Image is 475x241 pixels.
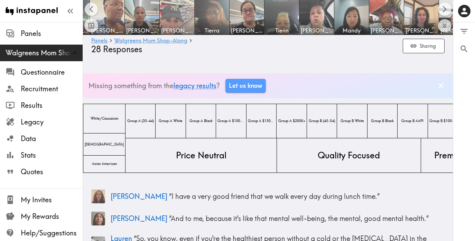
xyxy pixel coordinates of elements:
button: Scroll right [438,2,451,16]
span: Group B $100-149K [428,117,458,125]
button: Sharing [403,39,445,54]
a: Panelist thumbnail[PERSON_NAME] “And to me, because it's like that mental well-being, the mental,... [91,209,445,228]
span: [PERSON_NAME] [161,27,193,34]
span: Group A $200K+ [277,117,307,125]
span: [PERSON_NAME] [111,214,167,223]
a: Let us know [225,79,266,93]
span: [PERSON_NAME] [111,192,167,201]
span: Quotes [21,167,83,177]
span: My Invites [21,195,83,205]
span: Price Neutral [175,148,228,163]
span: [PERSON_NAME] [126,27,158,34]
p: Missing something from the ? [89,81,220,91]
span: Group B Black [370,117,395,125]
button: Scroll left [85,2,98,16]
span: Recruitment [21,84,83,94]
button: Filter Responses [453,22,475,40]
span: Stats [21,150,83,160]
button: Search [453,40,475,58]
button: Dismiss banner [435,79,447,92]
span: Group A $150-199K [246,117,276,125]
span: Results [21,101,83,110]
span: Group A $100-149K [216,117,246,125]
span: Group B White [339,117,365,125]
span: Walgreens Mom Shop-Along [6,48,83,58]
p: “ I have a very good friend that we walk every day during lunch time. ” [111,192,445,201]
button: Toggle between responses and questions [84,19,98,33]
a: Walgreens Mom Shop-Along [114,38,187,44]
span: Group A White [157,117,184,125]
span: [PERSON_NAME] [231,27,263,34]
span: Data [21,134,83,143]
img: Panelist thumbnail [91,212,105,225]
span: [PERSON_NAME] [406,27,437,34]
span: Group A (35-44) [126,117,155,125]
a: Panelist thumbnail[PERSON_NAME] “I have a very good friend that we walk every day during lunch ti... [91,187,445,206]
span: [DEMOGRAPHIC_DATA] [83,141,125,148]
button: Expand to show all items [438,19,451,33]
span: 28 Responses [91,44,142,54]
span: Tierra [196,27,228,34]
span: Group B AAPI [400,117,425,125]
span: Legacy [21,117,83,127]
span: [PERSON_NAME] [91,27,123,34]
a: legacy results [174,81,216,90]
img: Panelist thumbnail [91,189,105,203]
span: [PERSON_NAME] [301,27,333,34]
p: “ And to me, because it's like that mental well-being, the mental, good mental health. ” [111,214,445,223]
span: Asian American [91,160,118,168]
span: Group A Black [188,117,214,125]
span: Group B (45-54) [307,117,336,125]
span: Mandy [336,27,367,34]
span: Search [459,44,469,54]
span: Questionnaire [21,67,83,77]
span: Help/Suggestions [21,228,83,238]
span: [PERSON_NAME] [371,27,402,34]
span: My Rewards [21,212,83,221]
span: Tienn [266,27,298,34]
span: Panels [21,29,83,38]
a: Panels [91,38,108,44]
span: Filter Responses [459,27,469,36]
span: Quality Focused [316,148,381,163]
span: White/Caucasian [89,115,120,122]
